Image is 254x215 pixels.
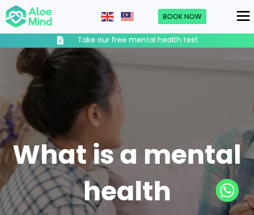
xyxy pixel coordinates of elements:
span: Book Now [163,12,202,21]
a: Take our free mental health test [33,35,222,46]
button: Menu [233,7,254,25]
img: en [101,12,114,21]
img: Aloe mind Logo [5,5,52,29]
img: ms [121,12,134,21]
a: Malay [121,11,135,21]
a: Whatsapp [216,179,239,202]
a: English [101,11,115,21]
a: Book Now [158,9,206,25]
h3: Take our free mental health test [78,35,198,46]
